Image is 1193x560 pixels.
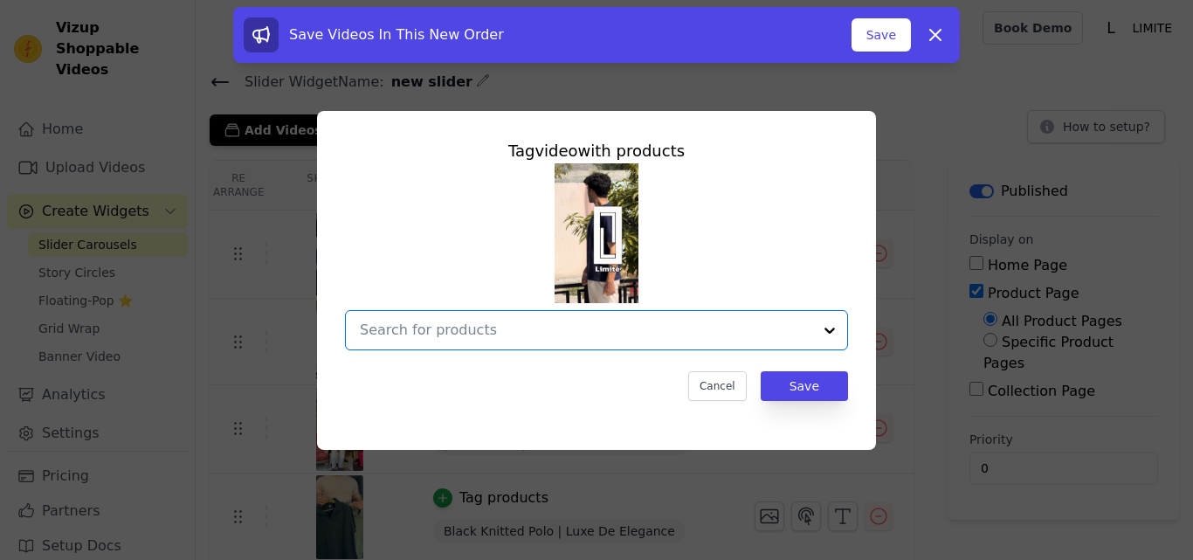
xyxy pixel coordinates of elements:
span: Save Videos In This New Order [289,26,504,43]
img: reel-preview-2btzxx-m3.myshopify.com-3421416983394489399_51933797032.jpeg [555,163,638,303]
button: Cancel [688,371,747,401]
input: Search for products [360,320,812,341]
div: Tag video with products [345,139,848,163]
button: Save [852,18,911,52]
button: Save [761,371,848,401]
